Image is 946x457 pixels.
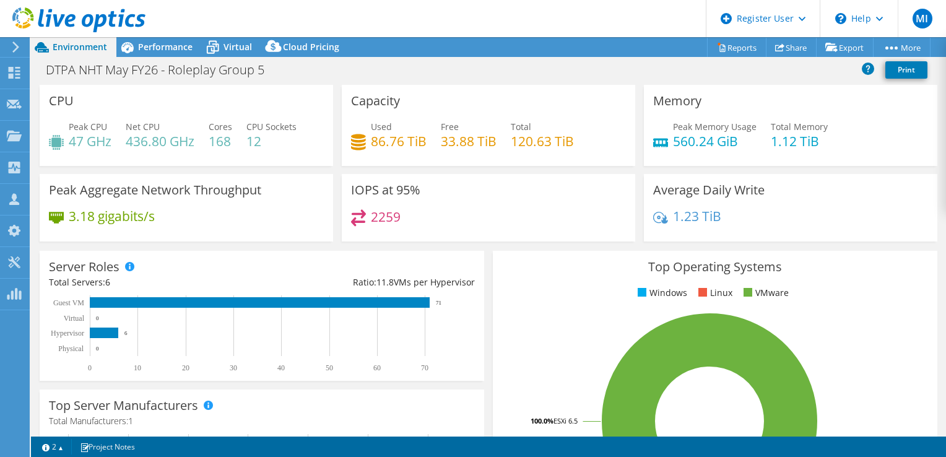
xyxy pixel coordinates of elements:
text: 0 [96,315,99,321]
span: Net CPU [126,121,160,133]
h3: CPU [49,94,74,108]
text: 30 [230,363,237,372]
h4: 12 [246,134,297,148]
li: Windows [635,286,687,300]
div: Ratio: VMs per Hypervisor [262,276,475,289]
tspan: 100.0% [531,416,553,425]
text: 0 [88,363,92,372]
tspan: ESXi 6.5 [553,416,578,425]
h4: 436.80 GHz [126,134,194,148]
h3: Capacity [351,94,400,108]
li: VMware [740,286,789,300]
span: Used [371,121,392,133]
text: 40 [277,363,285,372]
a: 2 [33,439,72,455]
span: Peak Memory Usage [673,121,757,133]
svg: \n [835,13,846,24]
span: CPU Sockets [246,121,297,133]
h4: 2259 [371,210,401,224]
span: Total Memory [771,121,828,133]
text: Guest VM [53,298,84,307]
text: 6 [124,330,128,336]
span: Free [441,121,459,133]
a: Export [816,38,874,57]
span: 6 [105,276,110,288]
span: MI [913,9,932,28]
span: Performance [138,41,193,53]
h3: Server Roles [49,260,119,274]
text: 0 [96,346,99,352]
span: Cloud Pricing [283,41,339,53]
h4: 1.12 TiB [771,134,828,148]
li: Linux [695,286,732,300]
text: 20 [182,363,189,372]
h4: Total Manufacturers: [49,414,475,428]
span: 11.8 [376,276,394,288]
h4: 47 GHz [69,134,111,148]
span: Total [511,121,531,133]
a: Share [766,38,817,57]
h3: Peak Aggregate Network Throughput [49,183,261,197]
h4: 1.23 TiB [673,209,721,223]
div: Total Servers: [49,276,262,289]
text: Virtual [64,314,85,323]
span: Peak CPU [69,121,107,133]
text: 71 [436,300,441,306]
text: Hypervisor [51,329,84,337]
h3: Top Server Manufacturers [49,399,198,412]
text: 10 [134,363,141,372]
span: Environment [53,41,107,53]
h3: IOPS at 95% [351,183,420,197]
h4: 560.24 GiB [673,134,757,148]
text: 50 [326,363,333,372]
h1: DTPA NHT May FY26 - Roleplay Group 5 [40,63,284,77]
a: Print [885,61,927,79]
span: 1 [128,415,133,427]
h3: Average Daily Write [653,183,765,197]
a: More [873,38,931,57]
text: 60 [373,363,381,372]
h4: 3.18 gigabits/s [69,209,155,223]
a: Reports [707,38,766,57]
h4: 120.63 TiB [511,134,574,148]
h3: Top Operating Systems [502,260,928,274]
span: Virtual [223,41,252,53]
h4: 168 [209,134,232,148]
span: Cores [209,121,232,133]
text: Physical [58,344,84,353]
text: 70 [421,363,428,372]
h4: 86.76 TiB [371,134,427,148]
a: Project Notes [71,439,144,455]
h3: Memory [653,94,701,108]
h4: 33.88 TiB [441,134,497,148]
